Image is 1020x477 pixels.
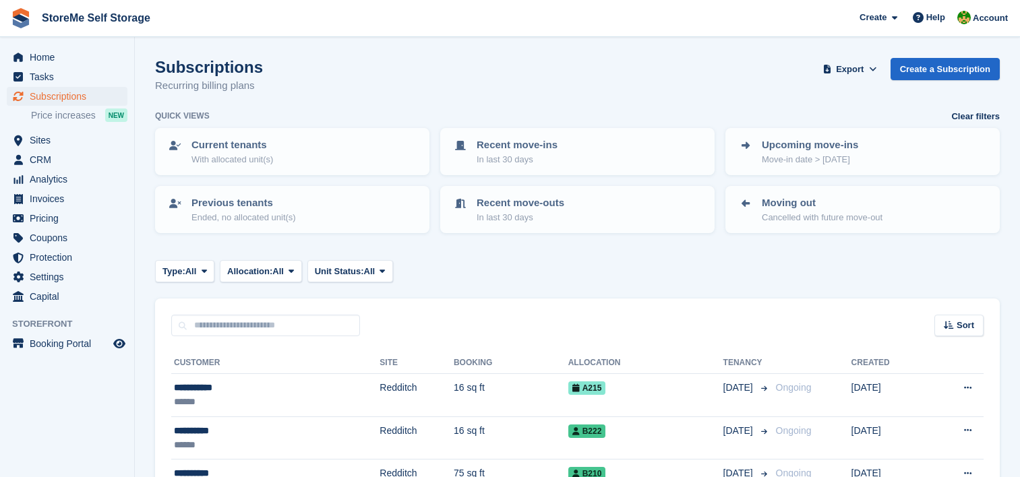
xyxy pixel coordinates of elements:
[220,260,302,282] button: Allocation: All
[7,248,127,267] a: menu
[7,334,127,353] a: menu
[155,110,210,122] h6: Quick views
[727,129,998,174] a: Upcoming move-ins Move-in date > [DATE]
[30,48,111,67] span: Home
[7,48,127,67] a: menu
[30,131,111,150] span: Sites
[776,425,812,436] span: Ongoing
[30,87,111,106] span: Subscriptions
[162,265,185,278] span: Type:
[227,265,272,278] span: Allocation:
[7,228,127,247] a: menu
[442,187,713,232] a: Recent move-outs In last 30 days
[185,265,197,278] span: All
[723,352,771,374] th: Tenancy
[30,228,111,247] span: Coupons
[568,424,606,438] span: B222
[454,416,568,459] td: 16 sq ft
[762,137,858,153] p: Upcoming move-ins
[31,109,96,122] span: Price increases
[191,211,296,224] p: Ended, no allocated unit(s)
[30,150,111,169] span: CRM
[191,195,296,211] p: Previous tenants
[380,352,454,374] th: Site
[477,137,558,153] p: Recent move-ins
[951,110,1000,123] a: Clear filters
[7,267,127,286] a: menu
[762,153,858,166] p: Move-in date > [DATE]
[30,334,111,353] span: Booking Portal
[30,267,111,286] span: Settings
[836,63,864,76] span: Export
[820,58,880,80] button: Export
[723,381,756,395] span: [DATE]
[30,170,111,189] span: Analytics
[926,11,945,24] span: Help
[111,336,127,352] a: Preview store
[30,189,111,208] span: Invoices
[442,129,713,174] a: Recent move-ins In last 30 days
[762,195,882,211] p: Moving out
[30,67,111,86] span: Tasks
[477,153,558,166] p: In last 30 days
[156,187,428,232] a: Previous tenants Ended, no allocated unit(s)
[477,195,564,211] p: Recent move-outs
[7,170,127,189] a: menu
[851,374,928,417] td: [DATE]
[851,352,928,374] th: Created
[380,374,454,417] td: Redditch
[723,424,756,438] span: [DATE]
[380,416,454,459] td: Redditch
[568,352,723,374] th: Allocation
[272,265,284,278] span: All
[31,108,127,123] a: Price increases NEW
[7,67,127,86] a: menu
[315,265,364,278] span: Unit Status:
[454,374,568,417] td: 16 sq ft
[7,209,127,228] a: menu
[727,187,998,232] a: Moving out Cancelled with future move-out
[364,265,376,278] span: All
[36,7,156,29] a: StoreMe Self Storage
[891,58,1000,80] a: Create a Subscription
[454,352,568,374] th: Booking
[851,416,928,459] td: [DATE]
[11,8,31,28] img: stora-icon-8386f47178a22dfd0bd8f6a31ec36ba5ce8667c1dd55bd0f319d3a0aa187defe.svg
[7,189,127,208] a: menu
[30,287,111,306] span: Capital
[105,108,127,122] div: NEW
[191,137,273,153] p: Current tenants
[860,11,887,24] span: Create
[973,11,1008,25] span: Account
[191,153,273,166] p: With allocated unit(s)
[30,248,111,267] span: Protection
[30,209,111,228] span: Pricing
[762,211,882,224] p: Cancelled with future move-out
[7,131,127,150] a: menu
[568,381,606,395] span: A215
[7,87,127,106] a: menu
[7,150,127,169] a: menu
[957,319,974,332] span: Sort
[156,129,428,174] a: Current tenants With allocated unit(s)
[957,11,971,24] img: StorMe
[155,260,214,282] button: Type: All
[12,317,134,331] span: Storefront
[171,352,380,374] th: Customer
[307,260,393,282] button: Unit Status: All
[155,78,263,94] p: Recurring billing plans
[477,211,564,224] p: In last 30 days
[155,58,263,76] h1: Subscriptions
[7,287,127,306] a: menu
[776,382,812,393] span: Ongoing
